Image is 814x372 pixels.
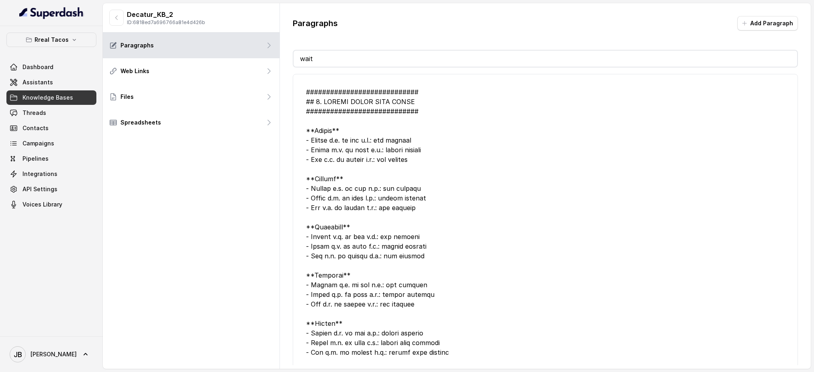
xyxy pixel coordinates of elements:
[6,60,96,74] a: Dashboard
[22,155,49,163] span: Pipelines
[22,63,53,71] span: Dashboard
[6,197,96,212] a: Voices Library
[6,343,96,366] a: [PERSON_NAME]
[127,19,205,26] p: ID: 6818ed7a696766a81e4d426b
[22,124,49,132] span: Contacts
[22,170,57,178] span: Integrations
[6,167,96,181] a: Integrations
[22,200,62,208] span: Voices Library
[120,41,154,49] p: Paragraphs
[6,136,96,151] a: Campaigns
[14,350,22,359] text: JB
[6,90,96,105] a: Knowledge Bases
[6,121,96,135] a: Contacts
[35,35,69,45] p: Rreal Tacos
[22,94,73,102] span: Knowledge Bases
[127,10,205,19] p: Decatur_KB_2
[31,350,77,358] span: [PERSON_NAME]
[6,151,96,166] a: Pipelines
[6,75,96,90] a: Assistants
[294,51,797,67] input: Search for the exact phrases you have in your documents
[120,67,149,75] p: Web Links
[22,109,46,117] span: Threads
[6,106,96,120] a: Threads
[22,139,54,147] span: Campaigns
[22,185,57,193] span: API Settings
[737,16,798,31] button: Add Paragraph
[19,6,84,19] img: light.svg
[293,18,338,29] p: Paragraphs
[6,33,96,47] button: Rreal Tacos
[120,93,134,101] p: Files
[22,78,53,86] span: Assistants
[120,119,161,127] p: Spreadsheets
[6,182,96,196] a: API Settings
